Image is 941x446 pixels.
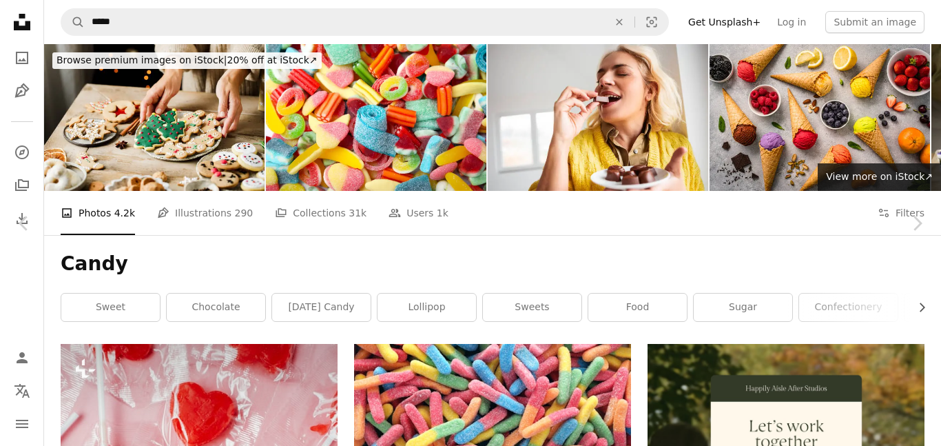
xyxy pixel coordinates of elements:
[818,163,941,191] a: View more on iStock↗
[167,294,265,321] a: chocolate
[275,191,366,235] a: Collections 31k
[378,294,476,321] a: lollipop
[8,139,36,166] a: Explore
[893,157,941,290] a: Next
[56,54,318,65] span: 20% off at iStock ↗
[799,294,898,321] a: confectionery
[437,205,448,221] span: 1k
[483,294,581,321] a: sweets
[680,11,769,33] a: Get Unsplash+
[909,294,924,321] button: scroll list to the right
[61,9,85,35] button: Search Unsplash
[8,44,36,72] a: Photos
[389,191,448,235] a: Users 1k
[825,11,924,33] button: Submit an image
[8,377,36,405] button: Language
[266,44,486,191] img: Tasty colorful jelly candies as background, above view
[61,252,924,276] h1: Candy
[235,205,254,221] span: 290
[635,9,668,35] button: Visual search
[44,44,265,191] img: Woman hands arranging sweets on Christmas table
[56,54,227,65] span: Browse premium images on iStock |
[694,294,792,321] a: sugar
[8,344,36,372] a: Log in / Sign up
[488,44,708,191] img: A Woman’s Love for Chocolate
[604,9,634,35] button: Clear
[710,44,930,191] img: Multicolored ice cream cones and fruits shot from above on gray background
[61,8,669,36] form: Find visuals sitewide
[8,410,36,438] button: Menu
[588,294,687,321] a: food
[769,11,814,33] a: Log in
[44,44,330,77] a: Browse premium images on iStock|20% off at iStock↗
[8,77,36,105] a: Illustrations
[878,191,924,235] button: Filters
[157,191,253,235] a: Illustrations 290
[61,294,160,321] a: sweet
[272,294,371,321] a: [DATE] candy
[826,171,933,182] span: View more on iStock ↗
[349,205,366,221] span: 31k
